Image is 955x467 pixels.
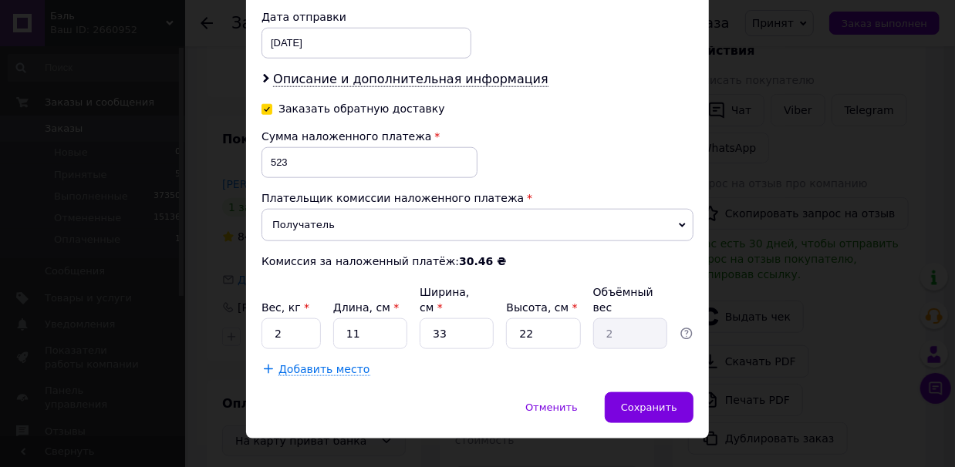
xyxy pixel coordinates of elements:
[333,301,399,314] label: Длина, см
[262,130,432,143] span: Сумма наложенного платежа
[278,102,445,116] div: Заказать обратную доставку
[506,301,577,314] label: Высота, см
[262,9,471,25] div: Дата отправки
[262,301,309,314] label: Вес, кг
[593,284,667,315] div: Объёмный вес
[262,209,693,241] span: Получатель
[273,72,548,87] span: Описание и дополнительная информация
[262,254,693,269] div: Комиссия за наложенный платёж:
[525,401,578,413] span: Отменить
[262,192,524,204] span: Плательщик комиссии наложенного платежа
[278,363,370,376] span: Добавить место
[621,401,677,413] span: Сохранить
[420,286,469,314] label: Ширина, см
[459,255,506,267] b: 30.46 ₴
